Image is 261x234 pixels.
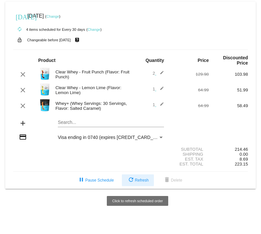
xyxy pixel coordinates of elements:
div: Est. Tax [170,157,209,162]
mat-icon: autorenew [16,26,24,33]
mat-icon: clear [19,70,27,78]
a: Change [88,28,100,31]
span: 1 [153,87,164,91]
strong: Price [198,58,209,63]
mat-icon: clear [19,102,27,110]
button: Refresh [122,174,154,186]
div: Clear Whey - Fruit Punch (Flavor: Fruit Punch) [52,69,131,79]
mat-icon: credit_card [19,133,27,141]
button: Pause Schedule [72,174,119,186]
small: Changeable before [DATE] [27,38,71,42]
div: 214.46 [209,147,248,152]
mat-icon: [DATE] [16,12,24,20]
span: 8.69 [239,157,248,162]
span: 0.00 [239,152,248,157]
div: 103.98 [209,72,248,77]
mat-icon: live_help [73,36,81,44]
span: Delete [163,178,182,183]
img: Image-1-Carousel-Whey-Clear-Lemon-Lime.png [38,83,51,96]
span: 223.15 [235,162,248,166]
input: Search... [58,120,164,125]
small: 4 items scheduled for Every 30 days [13,28,85,31]
div: Whey+ (Whey Servings: 30 Servings, Flavor: Salted Caramel) [52,101,131,111]
div: Est. Total [170,162,209,166]
div: Subtotal [170,147,209,152]
span: Refresh [127,178,149,183]
mat-icon: add [19,119,27,127]
span: Visa ending in 0740 (expires [CREDIT_CARD_DATA]) [58,135,167,140]
mat-select: Payment Method [58,135,164,140]
small: ( ) [45,14,60,18]
mat-icon: lock_open [16,36,24,44]
span: 2 [153,71,164,76]
div: 64.99 [170,103,209,108]
img: Image-1-Carousel-Whey-2lb-Salted-Caramel-no-badge.png [38,99,51,112]
div: 129.98 [170,72,209,77]
strong: Product [38,58,56,63]
mat-icon: edit [156,86,164,94]
div: 64.99 [170,88,209,92]
span: 1 [153,102,164,107]
mat-icon: pause [77,176,85,184]
mat-icon: edit [156,102,164,110]
div: Clear Whey - Lemon Lime (Flavor: Lemon Lime) [52,85,131,95]
a: Change [46,14,59,18]
button: Delete [158,174,188,186]
span: Pause Schedule [77,178,114,183]
div: Shipping [170,152,209,157]
mat-icon: edit [156,70,164,78]
small: ( ) [86,28,102,31]
div: 51.99 [209,88,248,92]
mat-icon: clear [19,86,27,94]
strong: Discounted Price [223,55,248,66]
div: 58.49 [209,103,248,108]
img: Image-1-Carousel-Clear-Whey-Fruit-Punch.png [38,67,51,80]
strong: Quantity [145,58,164,63]
mat-icon: refresh [127,176,135,184]
mat-icon: delete [163,176,171,184]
